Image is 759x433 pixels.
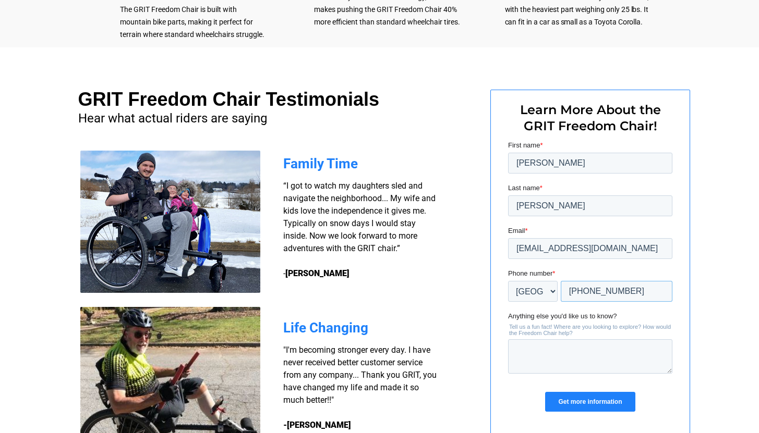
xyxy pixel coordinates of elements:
[283,345,437,405] span: "I'm becoming stronger every day. I have never received better customer service from any company....
[520,102,661,133] span: Learn More About the GRIT Freedom Chair!
[78,89,379,110] span: GRIT Freedom Chair Testimonials
[78,111,267,126] span: Hear what actual riders are saying
[283,156,358,171] span: Family Time
[285,268,350,278] strong: [PERSON_NAME]
[120,5,264,39] span: The GRIT Freedom Chair is built with mountain bike parts, making it perfect for terrain where sta...
[283,420,351,430] strong: -[PERSON_NAME]
[283,320,368,336] span: Life Changing
[283,181,436,278] span: “I got to watch my daughters sled and navigate the neighborhood... My wife and kids love the inde...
